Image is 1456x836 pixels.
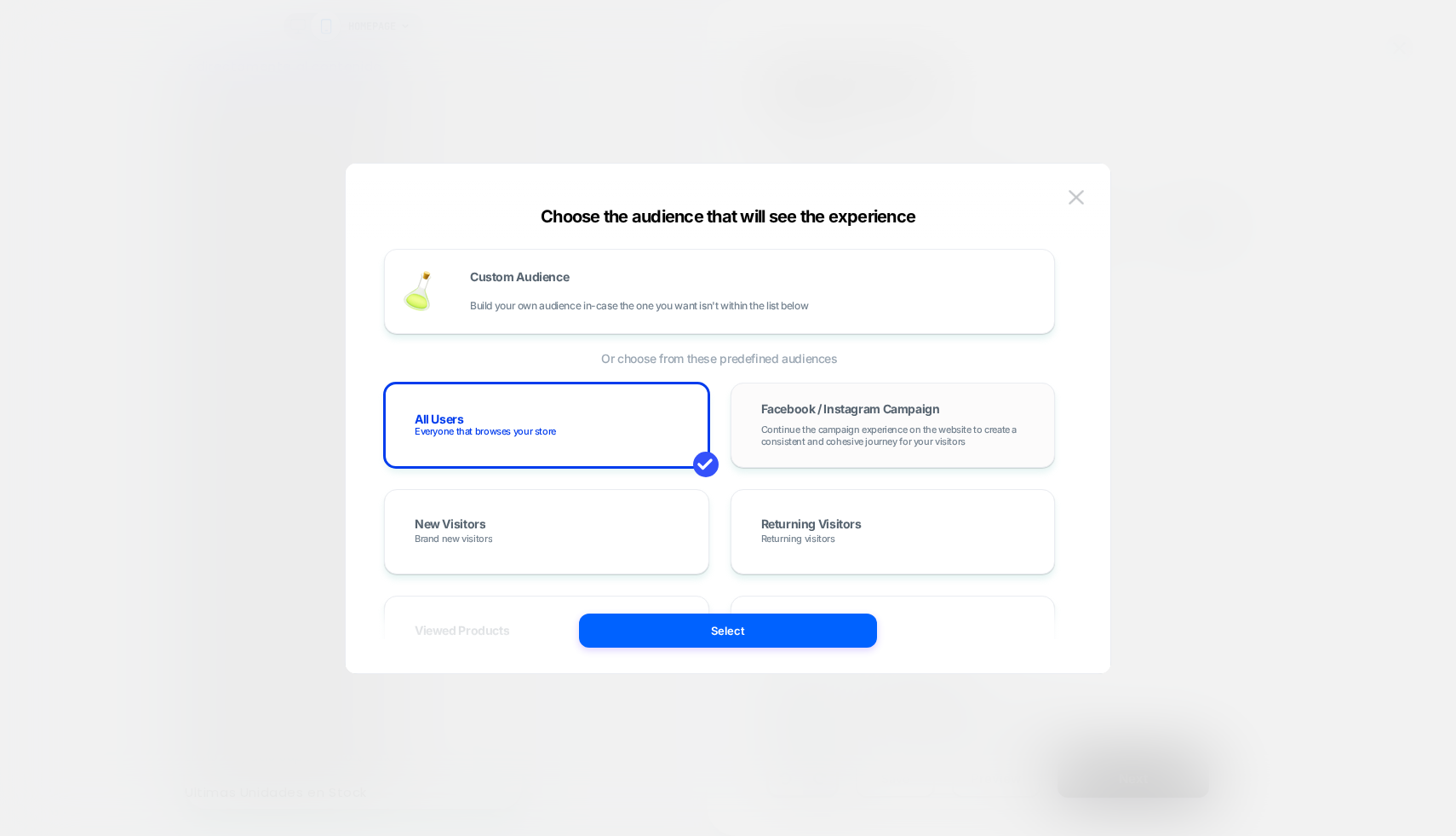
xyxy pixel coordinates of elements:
[761,533,835,545] span: Returning visitors
[761,518,862,533] span: Returning Visitors
[761,424,1025,447] span: Continue the campaign experience on the website to create a consistent and cohesive journey for y...
[470,300,808,312] span: Build your own audience in-case the one you want isn't within the list below
[384,351,1055,366] span: Or choose from these predefined audiences
[761,403,940,415] span: Facebook / Instagram Campaign
[1069,190,1084,205] img: close
[579,614,877,648] button: Select
[346,206,1110,227] div: Choose the audience that will see the experience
